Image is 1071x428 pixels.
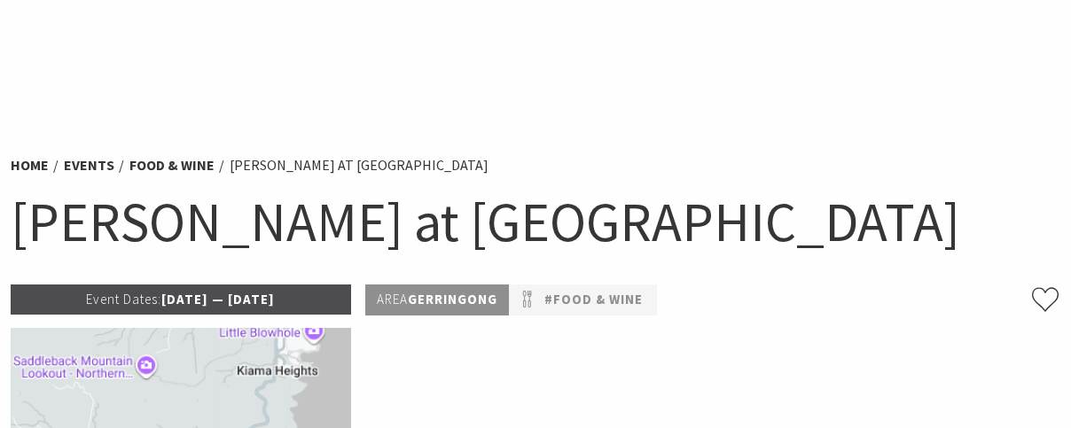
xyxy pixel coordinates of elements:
span: Book now [795,81,879,102]
nav: Main Menu [171,78,897,107]
span: See & Do [492,81,562,102]
a: #Food & Wine [544,289,643,311]
span: Destinations [270,81,383,102]
span: Plan [598,81,638,102]
span: Stay [418,81,457,102]
span: Area [377,291,408,307]
p: [DATE] — [DATE] [11,284,351,315]
h1: [PERSON_NAME] at [GEOGRAPHIC_DATA] [11,186,1060,258]
span: Event Dates: [86,291,161,307]
span: Home [189,81,234,102]
span: What’s On [673,81,760,102]
p: Gerringong [365,284,509,315]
